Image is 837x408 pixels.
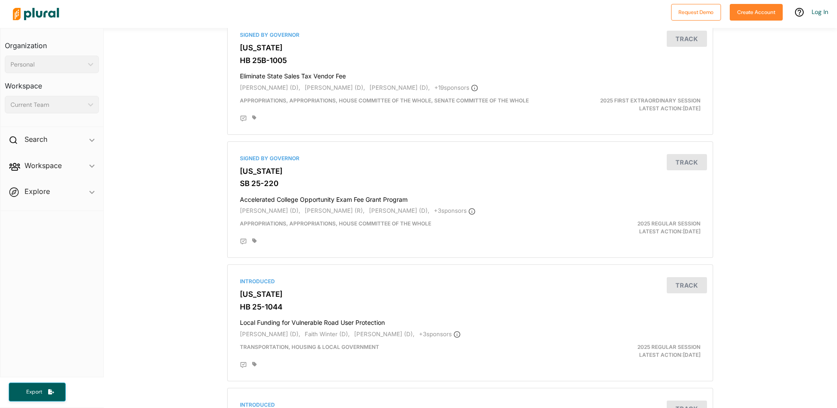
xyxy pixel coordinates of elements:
[419,331,461,338] span: + 3 sponsor s
[369,84,430,91] span: [PERSON_NAME] (D),
[240,43,700,52] h3: [US_STATE]
[812,8,828,16] a: Log In
[730,7,783,16] a: Create Account
[637,344,700,350] span: 2025 Regular Session
[20,388,48,396] span: Export
[667,31,707,47] button: Track
[305,331,350,338] span: Faith Winter (D),
[667,277,707,293] button: Track
[240,56,700,65] h3: HB 25B-1005
[667,154,707,170] button: Track
[240,290,700,299] h3: [US_STATE]
[240,238,247,245] div: Add Position Statement
[252,238,257,243] div: Add tags
[240,97,529,104] span: Appropriations, Appropriations, House Committee of the Whole, Senate Committee of the Whole
[240,315,700,327] h4: Local Funding for Vulnerable Road User Protection
[671,7,721,16] a: Request Demo
[252,115,257,120] div: Add tags
[9,383,66,401] button: Export
[549,343,707,359] div: Latest Action: [DATE]
[354,331,415,338] span: [PERSON_NAME] (D),
[549,220,707,236] div: Latest Action: [DATE]
[240,220,431,227] span: Appropriations, Appropriations, House Committee of the Whole
[240,167,700,176] h3: [US_STATE]
[5,73,99,92] h3: Workspace
[240,179,700,188] h3: SB 25-220
[11,100,84,109] div: Current Team
[11,60,84,69] div: Personal
[240,302,700,311] h3: HB 25-1044
[600,97,700,104] span: 2025 First Extraordinary Session
[5,33,99,52] h3: Organization
[240,278,700,285] div: Introduced
[240,362,247,369] div: Add Position Statement
[240,331,300,338] span: [PERSON_NAME] (D),
[240,84,300,91] span: [PERSON_NAME] (D),
[434,84,478,91] span: + 19 sponsor s
[240,68,700,80] h4: Eliminate State Sales Tax Vendor Fee
[240,192,700,204] h4: Accelerated College Opportunity Exam Fee Grant Program
[305,84,365,91] span: [PERSON_NAME] (D),
[240,344,379,350] span: Transportation, Housing & Local Government
[671,4,721,21] button: Request Demo
[637,220,700,227] span: 2025 Regular Session
[252,362,257,367] div: Add tags
[305,207,365,214] span: [PERSON_NAME] (R),
[434,207,475,214] span: + 3 sponsor s
[369,207,429,214] span: [PERSON_NAME] (D),
[549,97,707,113] div: Latest Action: [DATE]
[25,134,47,144] h2: Search
[240,115,247,122] div: Add Position Statement
[240,31,700,39] div: Signed by Governor
[240,207,300,214] span: [PERSON_NAME] (D),
[240,155,700,162] div: Signed by Governor
[730,4,783,21] button: Create Account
